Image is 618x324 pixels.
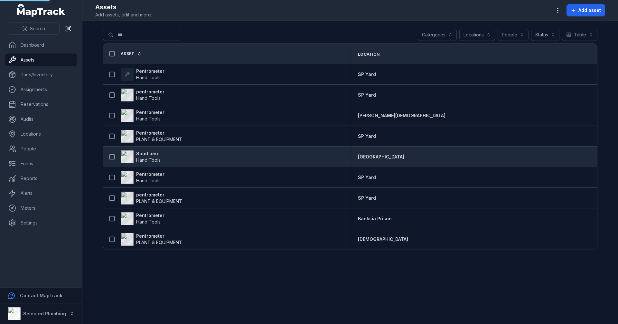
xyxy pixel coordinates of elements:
a: PentrometerPLANT & EQUIPMENT [121,233,182,246]
a: Banksia Prison [358,215,392,222]
a: People [5,142,77,155]
a: Assets [5,53,77,66]
button: Search [8,23,60,35]
a: Parts/Inventory [5,68,77,81]
span: Hand Tools [136,75,161,80]
button: Status [531,29,559,41]
span: Hand Tools [136,178,161,183]
strong: pentrometer [136,89,164,95]
strong: Pentrometer [136,171,164,177]
a: SP Yard [358,133,376,139]
a: Forms [5,157,77,170]
a: MapTrack [17,4,65,17]
a: PentrometerHand Tools [121,68,164,81]
span: [PERSON_NAME][DEMOGRAPHIC_DATA] [358,113,445,118]
a: Dashboard [5,39,77,52]
strong: Pentrometer [136,130,182,136]
span: Hand Tools [136,219,161,224]
a: Reports [5,172,77,185]
span: Add asset [578,7,601,14]
a: PentrometerHand Tools [121,171,164,184]
a: [DEMOGRAPHIC_DATA] [358,236,408,243]
strong: Pentrometer [136,212,164,219]
a: PentrometerHand Tools [121,109,164,122]
span: SP Yard [358,71,376,77]
span: Search [30,25,45,32]
span: PLANT & EQUIPMENT [136,137,182,142]
button: People [498,29,529,41]
strong: Sand pen [136,150,161,157]
a: SP Yard [358,71,376,78]
a: Asset [121,51,142,56]
a: Reservations [5,98,77,111]
strong: Contact MapTrack [20,293,62,298]
span: SP Yard [358,175,376,180]
a: SP Yard [358,195,376,201]
a: SP Yard [358,174,376,181]
span: Hand Tools [136,116,161,121]
a: Meters [5,202,77,214]
a: Locations [5,128,77,140]
a: Assignments [5,83,77,96]
a: [PERSON_NAME][DEMOGRAPHIC_DATA] [358,112,445,119]
span: Hand Tools [136,95,161,101]
h2: Assets [95,3,152,12]
button: Table [562,29,597,41]
span: PLANT & EQUIPMENT [136,240,182,245]
a: Sand penHand Tools [121,150,161,163]
span: Location [358,52,379,57]
span: Asset [121,51,135,56]
button: Add asset [566,4,605,16]
a: PentrometerPLANT & EQUIPMENT [121,130,182,143]
a: pentrometerHand Tools [121,89,164,101]
a: pentrometerPLANT & EQUIPMENT [121,192,182,205]
a: Settings [5,216,77,229]
a: Audits [5,113,77,126]
a: Alerts [5,187,77,200]
strong: Pentrometer [136,68,164,74]
a: PentrometerHand Tools [121,212,164,225]
strong: pentrometer [136,192,182,198]
a: SP Yard [358,92,376,98]
strong: Selected Plumbing [23,311,66,316]
strong: Pentrometer [136,109,164,116]
span: PLANT & EQUIPMENT [136,198,182,204]
span: Add assets, edit and more. [95,12,152,18]
span: Hand Tools [136,157,161,163]
strong: Pentrometer [136,233,182,239]
a: [GEOGRAPHIC_DATA] [358,154,404,160]
span: Banksia Prison [358,216,392,221]
span: [GEOGRAPHIC_DATA] [358,154,404,159]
